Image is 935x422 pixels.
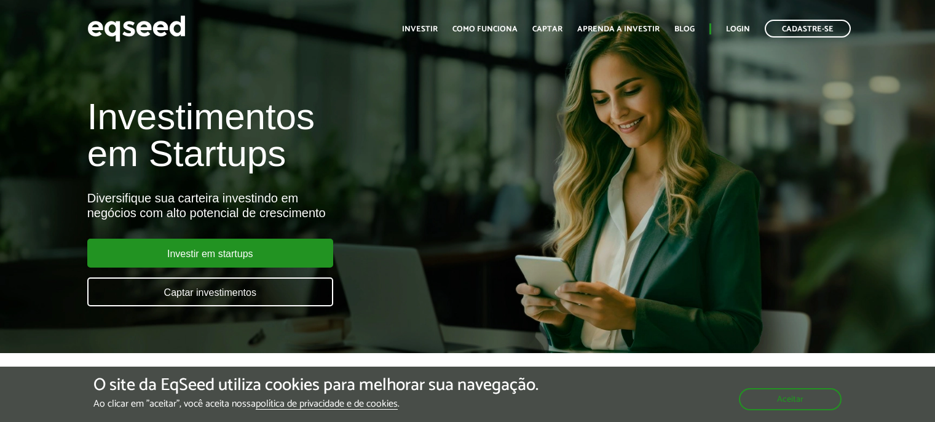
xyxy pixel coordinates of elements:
[93,398,539,410] p: Ao clicar em "aceitar", você aceita nossa .
[87,98,537,172] h1: Investimentos em Startups
[256,399,398,410] a: política de privacidade e de cookies
[87,239,333,268] a: Investir em startups
[87,191,537,220] div: Diversifique sua carteira investindo em negócios com alto potencial de crescimento
[93,376,539,395] h5: O site da EqSeed utiliza cookies para melhorar sua navegação.
[674,25,695,33] a: Blog
[577,25,660,33] a: Aprenda a investir
[726,25,750,33] a: Login
[532,25,562,33] a: Captar
[765,20,851,38] a: Cadastre-se
[739,388,842,410] button: Aceitar
[87,277,333,306] a: Captar investimentos
[87,12,186,45] img: EqSeed
[402,25,438,33] a: Investir
[452,25,518,33] a: Como funciona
